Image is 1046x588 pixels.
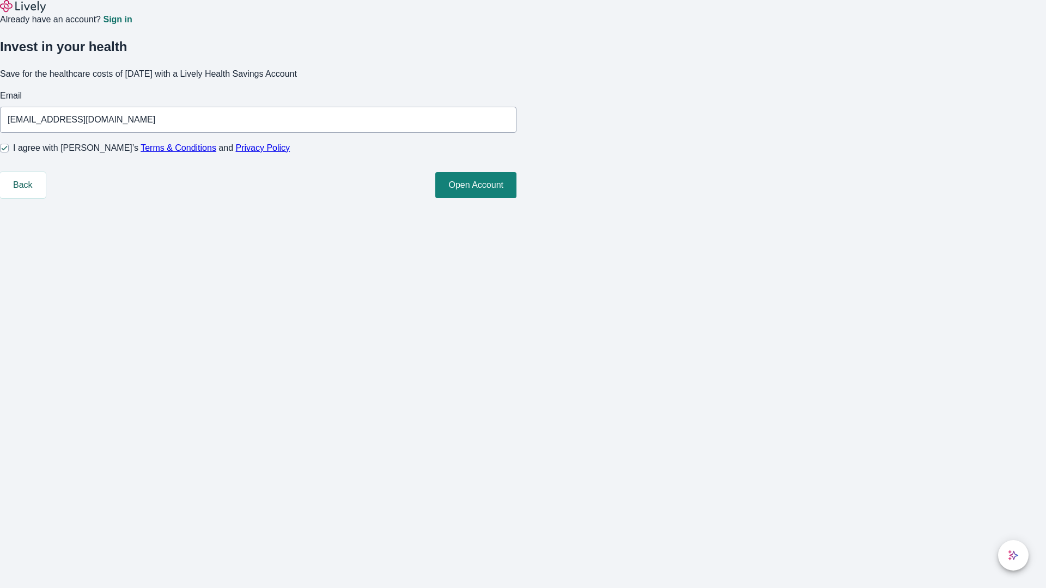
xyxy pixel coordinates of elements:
span: I agree with [PERSON_NAME]’s and [13,142,290,155]
a: Sign in [103,15,132,24]
svg: Lively AI Assistant [1008,550,1019,561]
button: Open Account [435,172,516,198]
button: chat [998,540,1029,571]
a: Terms & Conditions [141,143,216,152]
a: Privacy Policy [236,143,290,152]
